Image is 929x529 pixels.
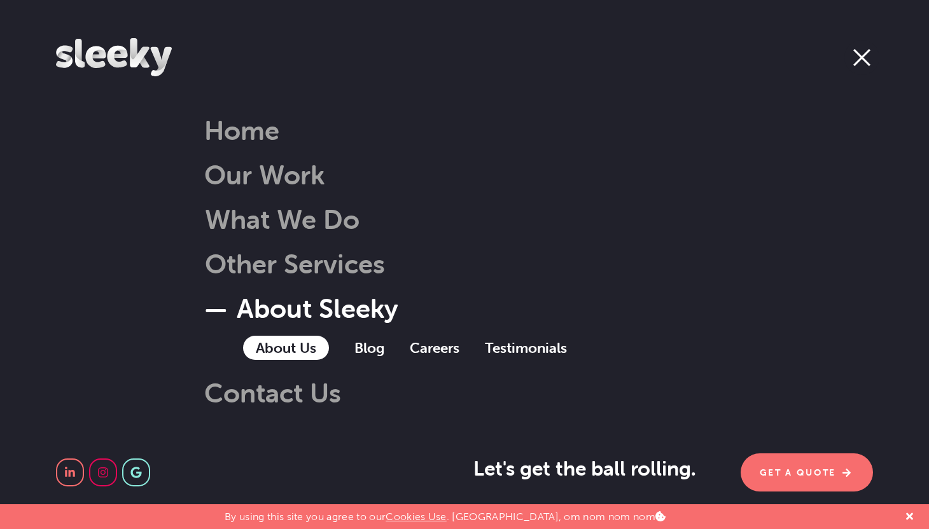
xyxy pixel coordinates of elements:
[204,292,398,324] a: About Sleeky
[225,504,666,523] p: By using this site you agree to our . [GEOGRAPHIC_DATA], om nom nom nom
[354,339,384,357] a: Blog
[410,339,459,357] a: Careers
[473,456,696,481] span: Let's get the ball rolling
[693,457,698,480] span: .
[204,158,325,191] a: Our Work
[741,453,873,491] a: Get A Quote
[243,336,329,360] a: About Us
[485,339,567,357] a: Testimonials
[56,38,172,76] img: Sleeky Web Design Newcastle
[204,114,279,146] a: Home
[386,511,447,523] a: Cookies Use
[204,376,341,409] a: Contact Us
[172,247,385,280] a: Other Services
[172,203,360,235] a: What We Do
